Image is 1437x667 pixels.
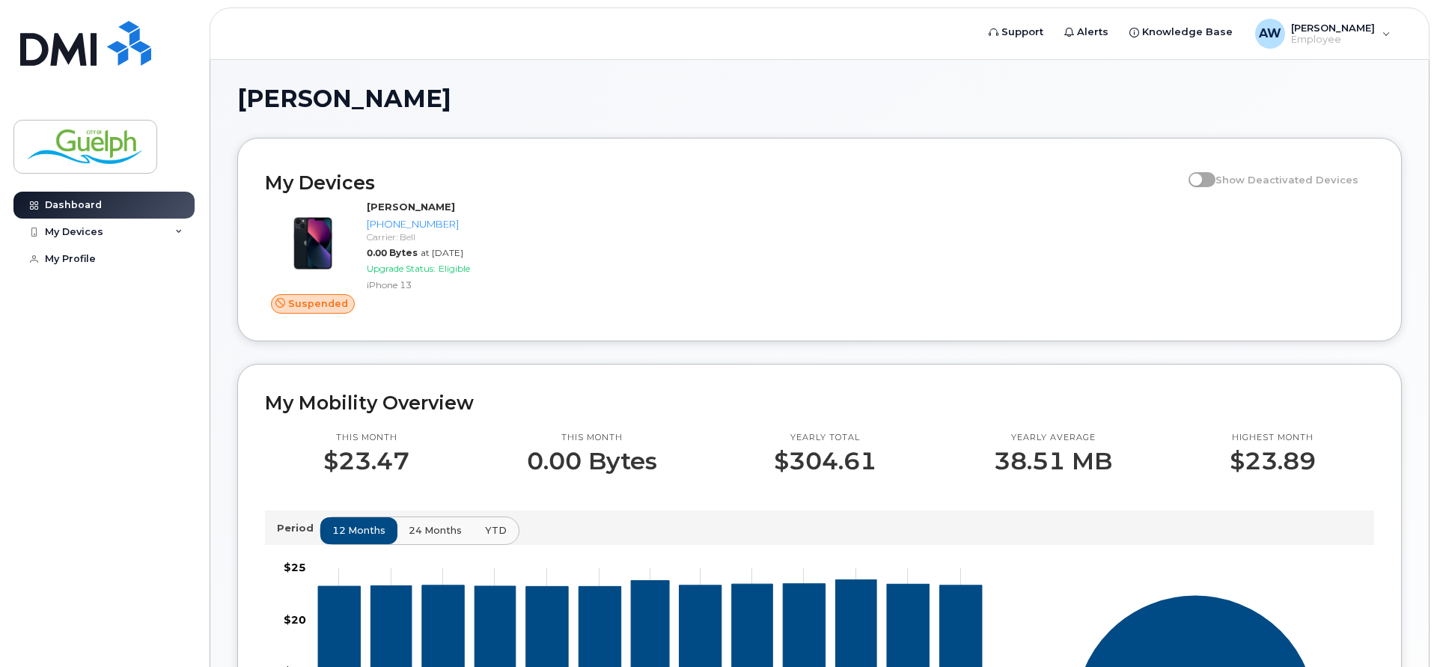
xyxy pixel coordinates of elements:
p: Yearly average [994,432,1112,444]
p: $23.89 [1230,448,1316,475]
a: Suspended[PERSON_NAME][PHONE_NUMBER]Carrier: Bell0.00 Bytesat [DATE]Upgrade Status:EligibleiPhone 13 [265,200,529,314]
p: This month [323,432,409,444]
p: Period [277,521,320,535]
p: This month [527,432,657,444]
div: iPhone 13 [367,278,523,291]
img: image20231002-3703462-1ig824h.jpeg [277,207,349,279]
p: 38.51 MB [994,448,1112,475]
span: Show Deactivated Devices [1215,174,1358,186]
div: Carrier: Bell [367,231,523,243]
p: 0.00 Bytes [527,448,657,475]
span: Eligible [439,263,470,274]
tspan: $25 [284,561,306,574]
span: Upgrade Status: [367,263,436,274]
span: at [DATE] [421,247,463,258]
p: Highest month [1230,432,1316,444]
p: $23.47 [323,448,409,475]
p: $304.61 [774,448,876,475]
span: YTD [485,523,507,537]
input: Show Deactivated Devices [1189,165,1200,177]
div: [PHONE_NUMBER] [367,217,523,231]
span: 24 months [409,523,462,537]
p: Yearly total [774,432,876,444]
h2: My Mobility Overview [265,392,1374,414]
strong: [PERSON_NAME] [367,201,455,213]
h2: My Devices [265,171,1181,194]
tspan: $20 [284,612,306,626]
span: 0.00 Bytes [367,247,418,258]
span: [PERSON_NAME] [237,88,451,110]
span: Suspended [288,296,348,311]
